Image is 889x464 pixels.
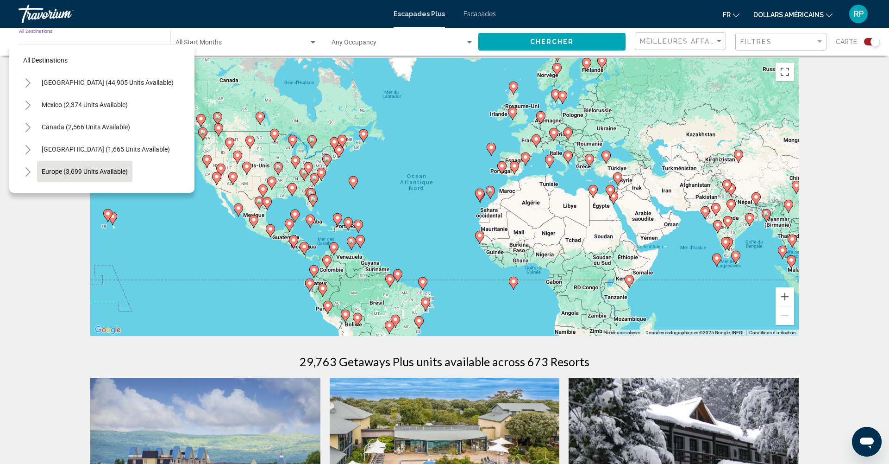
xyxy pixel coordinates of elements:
[37,161,132,182] button: Europe (3,699 units available)
[19,184,37,203] button: Toggle Australia (193 units available)
[42,101,128,108] span: Mexico (2,374 units available)
[19,5,384,23] a: Travorium
[836,35,857,48] span: Carte
[300,355,589,369] h1: 29,763 Getaways Plus units available across 673 Resorts
[853,9,864,19] font: RP
[42,146,170,153] span: [GEOGRAPHIC_DATA] (1,665 units available)
[42,168,128,175] span: Europe (3,699 units available)
[463,10,496,18] a: Escapades
[37,183,169,204] button: [GEOGRAPHIC_DATA] (193 units available)
[37,72,178,93] button: [GEOGRAPHIC_DATA] (44,905 units available)
[93,324,123,336] a: Ouvrir cette zone dans Google Maps (dans une nouvelle fenêtre)
[640,38,727,45] span: Meilleures affaires
[776,287,794,306] button: Zoom avant
[42,123,130,131] span: Canada (2,566 units available)
[394,10,445,18] a: Escapades Plus
[776,306,794,325] button: Zoom arrière
[749,330,796,335] a: Conditions d'utilisation
[740,38,772,45] span: Filtres
[846,4,870,24] button: Menu utilisateur
[735,32,826,51] button: Filter
[19,50,185,71] button: All destinations
[19,95,37,114] button: Toggle Mexico (2,374 units available)
[723,8,739,21] button: Changer de langue
[753,11,824,19] font: dollars américains
[645,330,744,335] span: Données cartographiques ©2025 Google, INEGI
[19,162,37,181] button: Toggle Europe (3,699 units available)
[19,140,37,159] button: Toggle Caribbean & Atlantic Islands (1,665 units available)
[37,139,175,160] button: [GEOGRAPHIC_DATA] (1,665 units available)
[852,427,882,457] iframe: Bouton de lancement de la fenêtre de messagerie
[19,118,37,136] button: Toggle Canada (2,566 units available)
[530,38,574,46] span: Chercher
[640,38,723,45] mat-select: Sort by
[37,116,135,138] button: Canada (2,566 units available)
[93,324,123,336] img: Google
[723,11,731,19] font: fr
[478,33,626,50] button: Chercher
[19,73,37,92] button: Toggle United States (44,905 units available)
[42,79,174,86] span: [GEOGRAPHIC_DATA] (44,905 units available)
[753,8,833,21] button: Changer de devise
[604,330,640,336] button: Raccourcis clavier
[776,63,794,81] button: Passer en plein écran
[23,57,68,64] span: All destinations
[37,94,132,115] button: Mexico (2,374 units available)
